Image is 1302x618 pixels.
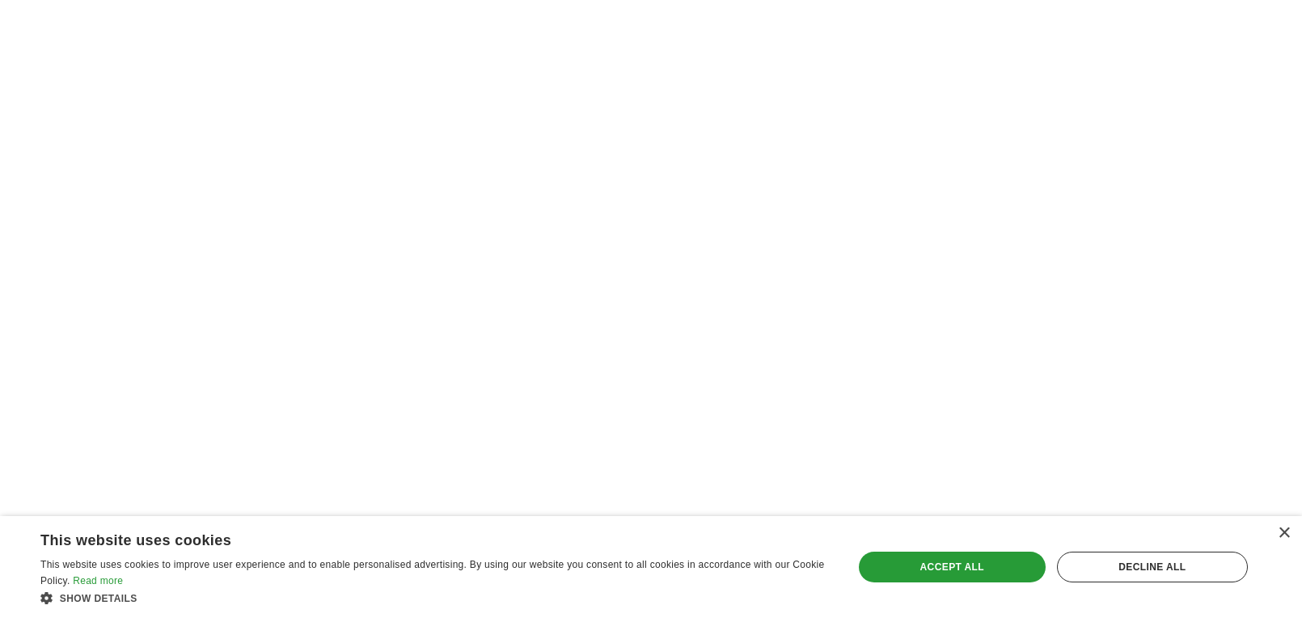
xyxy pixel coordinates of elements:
[73,575,123,586] a: Read more, opens a new window
[60,593,137,604] span: Show details
[1278,527,1290,540] div: Close
[40,526,788,550] div: This website uses cookies
[40,559,825,586] span: This website uses cookies to improve user experience and to enable personalised advertising. By u...
[859,552,1046,582] div: Accept all
[1057,552,1248,582] div: Decline all
[40,590,829,606] div: Show details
